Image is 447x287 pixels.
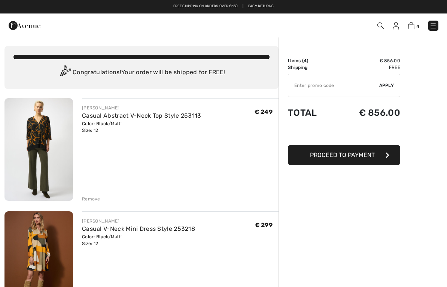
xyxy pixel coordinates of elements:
span: € 249 [255,108,273,115]
img: Menu [429,22,437,30]
a: Free shipping on orders over €130 [173,4,238,9]
span: Proceed to Payment [310,151,375,158]
iframe: PayPal [288,126,400,142]
a: 4 [408,21,419,30]
button: Proceed to Payment [288,145,400,165]
img: 1ère Avenue [9,18,40,33]
img: Congratulation2.svg [58,65,73,80]
span: 4 [416,24,419,29]
img: Casual Abstract V-Neck Top Style 253113 [4,98,73,201]
div: Color: Black/Multi Size: 12 [82,233,195,247]
img: My Info [393,22,399,30]
td: € 856.00 [334,100,400,126]
input: Promo code [288,74,379,97]
td: Items ( ) [288,57,334,64]
td: Total [288,100,334,126]
a: Casual Abstract V-Neck Top Style 253113 [82,112,201,119]
a: Easy Returns [248,4,274,9]
a: Casual V-Neck Mini Dress Style 253218 [82,225,195,232]
img: Shopping Bag [408,22,414,29]
td: Free [334,64,400,71]
img: Search [377,22,384,29]
div: Color: Black/Multi Size: 12 [82,120,201,134]
span: € 299 [255,221,273,229]
div: [PERSON_NAME] [82,105,201,111]
div: Congratulations! Your order will be shipped for FREE! [13,65,270,80]
span: Apply [379,82,394,89]
div: [PERSON_NAME] [82,218,195,224]
div: Remove [82,196,100,202]
td: € 856.00 [334,57,400,64]
td: Shipping [288,64,334,71]
span: 4 [304,58,307,63]
a: 1ère Avenue [9,21,40,28]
